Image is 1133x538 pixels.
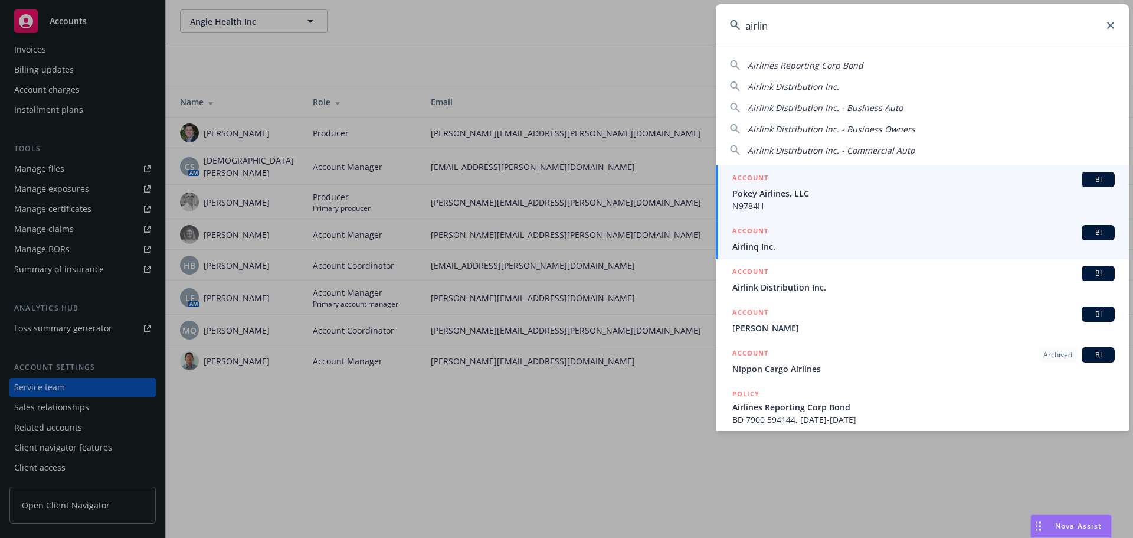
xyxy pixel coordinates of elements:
[732,413,1115,426] span: BD 7900 594144, [DATE]-[DATE]
[732,401,1115,413] span: Airlines Reporting Corp Bond
[1086,268,1110,279] span: BI
[1086,309,1110,319] span: BI
[748,81,839,92] span: Airlink Distribution Inc.
[1086,227,1110,238] span: BI
[1086,350,1110,360] span: BI
[716,300,1129,341] a: ACCOUNTBI[PERSON_NAME]
[732,225,768,239] h5: ACCOUNT
[716,341,1129,382] a: ACCOUNTArchivedBINippon Cargo Airlines
[732,322,1115,334] span: [PERSON_NAME]
[748,102,903,113] span: Airlink Distribution Inc. - Business Auto
[748,145,915,156] span: Airlink Distribution Inc. - Commercial Auto
[732,240,1115,253] span: Airlinq Inc.
[1055,521,1102,531] span: Nova Assist
[732,388,759,400] h5: POLICY
[732,172,768,186] h5: ACCOUNT
[1031,515,1046,537] div: Drag to move
[716,165,1129,219] a: ACCOUNTBIPokey Airlines, LLCN9784H
[732,200,1115,212] span: N9784H
[716,382,1129,432] a: POLICYAirlines Reporting Corp BondBD 7900 594144, [DATE]-[DATE]
[748,60,863,71] span: Airlines Reporting Corp Bond
[716,4,1129,47] input: Search...
[732,307,768,321] h5: ACCOUNT
[716,259,1129,300] a: ACCOUNTBIAirlink Distribution Inc.
[732,347,768,361] h5: ACCOUNT
[732,266,768,280] h5: ACCOUNT
[748,123,915,135] span: Airlink Distribution Inc. - Business Owners
[716,219,1129,259] a: ACCOUNTBIAirlinq Inc.
[732,363,1115,375] span: Nippon Cargo Airlines
[732,281,1115,294] span: Airlink Distribution Inc.
[1030,514,1112,538] button: Nova Assist
[1043,350,1072,360] span: Archived
[732,187,1115,200] span: Pokey Airlines, LLC
[1086,174,1110,185] span: BI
